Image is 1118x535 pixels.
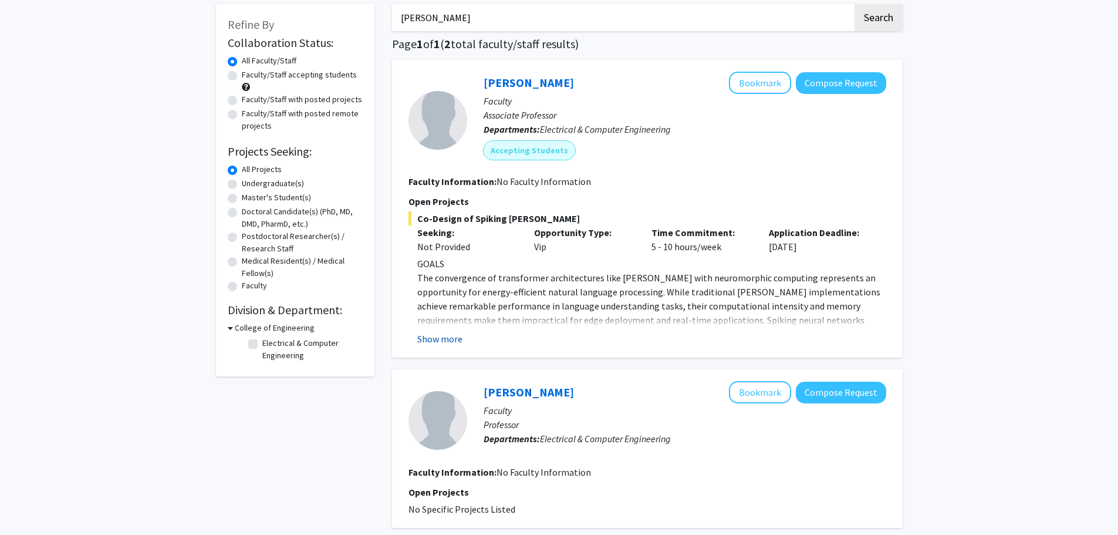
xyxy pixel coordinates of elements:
[729,72,791,94] button: Add Anup Das to Bookmarks
[651,226,751,240] p: Time Commitment:
[484,141,575,160] mat-chip: Accepting Students
[9,482,50,526] iframe: Chat
[408,176,496,187] b: Faculty Information:
[392,4,853,31] input: Search Keywords
[242,230,363,255] label: Postdoctoral Researcher(s) / Research Staff
[643,226,760,254] div: 5 - 10 hours/week
[242,69,357,81] label: Faculty/Staff accepting students
[496,176,591,187] span: No Faculty Information
[417,240,517,254] div: Not Provided
[392,37,903,51] h1: Page of ( total faculty/staff results)
[484,403,886,418] p: Faculty
[534,226,634,240] p: Opportunity Type:
[484,108,886,122] p: Associate Professor
[235,322,315,334] h3: College of Engineering
[496,466,591,478] span: No Faculty Information
[242,206,363,230] label: Doctoral Candidate(s) (PhD, MD, DMD, PharmD, etc.)
[228,17,274,32] span: Refine By
[408,466,496,478] b: Faculty Information:
[242,280,267,292] label: Faculty
[417,226,517,240] p: Seeking:
[417,271,886,355] p: The convergence of transformer architectures like [PERSON_NAME] with neuromorphic computing repre...
[417,257,886,271] p: GOALS
[484,418,886,432] p: Professor
[540,433,671,445] span: Electrical & Computer Engineering
[417,332,462,346] button: Show more
[262,337,360,362] label: Electrical & Computer Engineering
[484,75,574,90] a: [PERSON_NAME]
[242,191,311,204] label: Master's Student(s)
[760,226,877,254] div: [DATE]
[242,177,304,190] label: Undergraduate(s)
[525,226,643,254] div: Vip
[444,36,451,51] span: 2
[242,55,296,67] label: All Faculty/Staff
[729,381,791,403] button: Add Nagarajan Kandasamy to Bookmarks
[408,194,886,208] p: Open Projects
[408,503,515,515] span: No Specific Projects Listed
[242,163,282,176] label: All Projects
[242,255,363,280] label: Medical Resident(s) / Medical Fellow(s)
[242,93,362,106] label: Faculty/Staff with posted projects
[242,107,363,132] label: Faculty/Staff with posted remote projects
[434,36,440,51] span: 1
[228,303,363,317] h2: Division & Department:
[228,144,363,159] h2: Projects Seeking:
[228,36,363,50] h2: Collaboration Status:
[484,385,574,399] a: [PERSON_NAME]
[540,123,671,135] span: Electrical & Computer Engineering
[408,211,886,226] span: Co-Design of Spiking [PERSON_NAME]
[484,123,540,135] b: Departments:
[796,382,886,403] button: Compose Request to Nagarajan Kandasamy
[796,72,886,94] button: Compose Request to Anup Das
[417,36,423,51] span: 1
[484,94,886,108] p: Faculty
[854,4,903,31] button: Search
[484,433,540,445] b: Departments:
[408,485,886,499] p: Open Projects
[769,226,869,240] p: Application Deadline:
